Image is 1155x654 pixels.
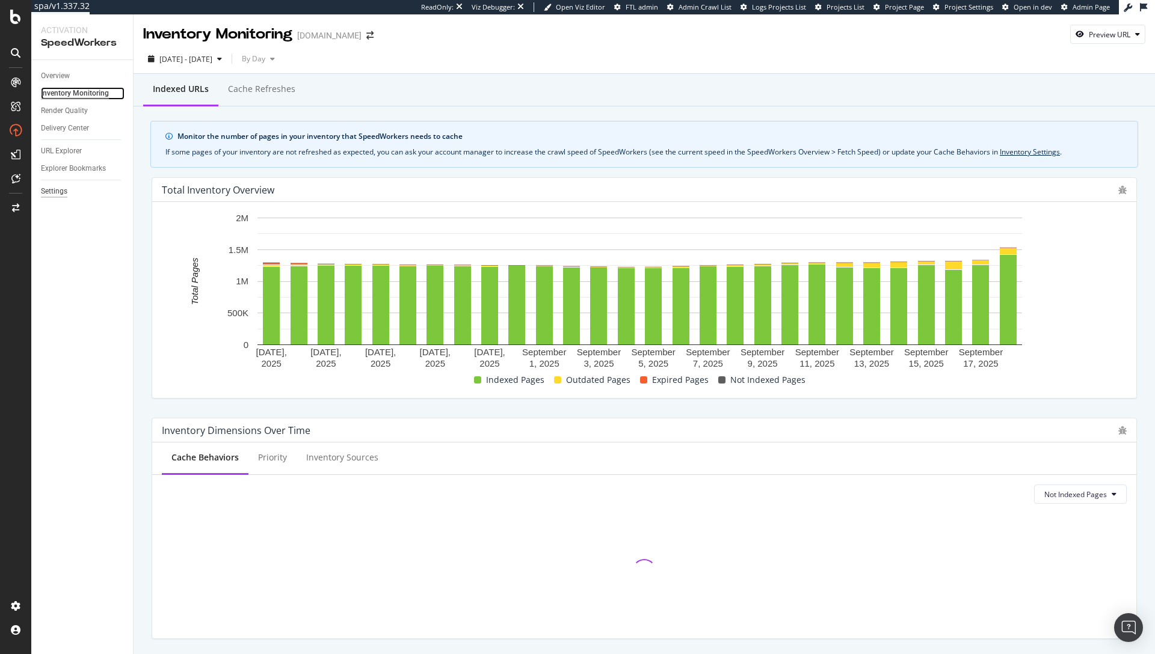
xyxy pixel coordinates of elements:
a: Projects List [815,2,864,12]
text: 1.5M [229,245,248,255]
text: 17, 2025 [963,359,998,369]
div: bug [1118,426,1127,435]
span: Not Indexed Pages [1044,489,1107,500]
text: 13, 2025 [854,359,889,369]
text: [DATE], [365,347,396,357]
a: Inventory Monitoring [41,87,125,100]
div: Delivery Center [41,122,89,135]
div: Inventory Dimensions Over Time [162,424,310,436]
div: Cache Behaviors [171,451,239,463]
text: 500K [227,308,248,318]
div: Inventory Sources [306,451,378,463]
text: September [631,347,675,357]
div: SpeedWorkers [41,36,123,50]
span: [DATE] - [DATE] [159,54,212,64]
a: URL Explorer [41,145,125,157]
button: Preview URL [1070,25,1145,44]
div: Indexed URLs [153,83,209,95]
div: [DOMAIN_NAME] [297,29,362,41]
text: 9, 2025 [748,359,778,369]
text: 2025 [261,359,281,369]
text: [DATE], [420,347,451,357]
text: 3, 2025 [584,359,614,369]
a: Open Viz Editor [544,2,605,12]
a: FTL admin [614,2,658,12]
div: Render Quality [41,105,88,117]
button: By Day [237,49,280,69]
text: 11, 2025 [799,359,834,369]
div: Activation [41,24,123,36]
a: Open in dev [1002,2,1052,12]
div: Total Inventory Overview [162,184,274,196]
a: Logs Projects List [741,2,806,12]
text: 2025 [316,359,336,369]
text: 2M [236,213,248,223]
text: Total Pages [189,257,200,305]
span: Admin Page [1073,2,1110,11]
a: Inventory Settings [1000,147,1060,157]
div: ReadOnly: [421,2,454,12]
text: September [849,347,893,357]
div: Open Intercom Messenger [1114,613,1143,642]
text: 7, 2025 [693,359,723,369]
a: Render Quality [41,105,125,117]
text: 1, 2025 [529,359,559,369]
div: Inventory Monitoring [143,24,292,44]
button: [DATE] - [DATE] [143,49,227,69]
div: Explorer Bookmarks [41,162,106,175]
text: September [741,347,784,357]
span: Not Indexed Pages [730,373,805,387]
svg: A chart. [162,212,1118,371]
span: Admin Crawl List [679,2,731,11]
div: Viz Debugger: [472,2,515,12]
span: By Day [237,53,265,64]
a: Delivery Center [41,122,125,135]
div: Monitor the number of pages in your inventory that SpeedWorkers needs to cache [177,131,1123,142]
a: Overview [41,70,125,82]
a: Project Page [873,2,924,12]
span: Outdated Pages [566,373,630,387]
div: URL Explorer [41,145,82,157]
text: September [522,347,566,357]
a: Admin Crawl List [667,2,731,12]
text: 15, 2025 [909,359,944,369]
span: Open Viz Editor [556,2,605,11]
a: Admin Page [1061,2,1110,12]
text: [DATE], [256,347,286,357]
button: Not Indexed Pages [1034,484,1127,504]
text: 2025 [479,359,499,369]
text: [DATE], [310,347,341,357]
div: Settings [41,185,67,198]
text: 1M [236,277,248,287]
span: Projects List [827,2,864,11]
div: bug [1118,186,1127,194]
text: September [795,347,839,357]
text: 2025 [371,359,390,369]
span: Expired Pages [652,373,709,387]
text: September [577,347,621,357]
span: Project Page [885,2,924,11]
span: Indexed Pages [486,373,544,387]
a: Explorer Bookmarks [41,162,125,175]
div: Priority [258,451,287,463]
a: Settings [41,185,125,198]
div: info banner [150,121,1138,168]
div: If some pages of your inventory are not refreshed as expected, you can ask your account manager t... [165,147,1123,157]
a: Project Settings [933,2,993,12]
div: Preview URL [1089,29,1130,40]
text: 2025 [425,359,445,369]
text: [DATE], [474,347,505,357]
div: Inventory Monitoring [41,87,109,100]
text: September [904,347,948,357]
div: Cache refreshes [228,83,295,95]
div: arrow-right-arrow-left [366,31,374,40]
div: Overview [41,70,70,82]
span: FTL admin [626,2,658,11]
span: Logs Projects List [752,2,806,11]
text: 5, 2025 [638,359,668,369]
text: September [686,347,730,357]
text: 0 [244,340,248,350]
span: Project Settings [944,2,993,11]
text: September [959,347,1003,357]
